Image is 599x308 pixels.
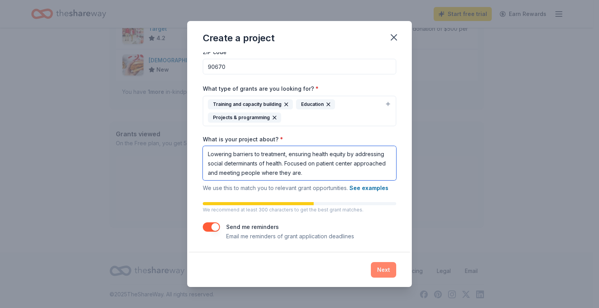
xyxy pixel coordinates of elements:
span: We use this to match you to relevant grant opportunities. [203,185,388,191]
button: See examples [349,183,388,193]
button: Training and capacity buildingEducationProjects & programming [203,96,396,126]
p: Email me reminders of grant application deadlines [226,232,354,241]
div: Projects & programming [208,113,281,123]
div: Training and capacity building [208,99,293,109]
input: 12345 (U.S. only) [203,59,396,74]
div: Education [296,99,335,109]
div: Create a project [203,32,275,44]
label: ZIP code [203,48,231,56]
label: What type of grants are you looking for? [203,85,319,93]
p: We recommend at least 300 characters to get the best grant matches. [203,207,396,213]
textarea: Lowering barriers to treatment, ensuring health equity by addressing social determinants of healt... [203,146,396,180]
button: Next [371,262,396,278]
label: Send me reminders [226,224,279,230]
label: What is your project about? [203,136,283,143]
